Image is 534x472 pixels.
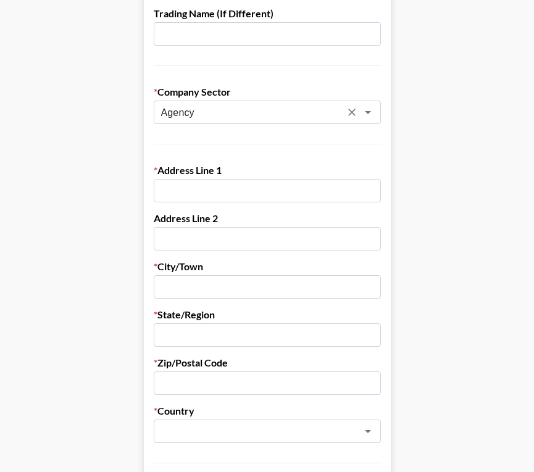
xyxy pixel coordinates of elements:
label: Trading Name (If Different) [154,7,381,20]
label: Company Sector [154,86,381,98]
button: Open [359,423,377,440]
button: Open [359,104,377,121]
label: Country [154,405,381,417]
label: State/Region [154,308,381,321]
label: Address Line 2 [154,212,381,225]
button: Clear [343,104,361,121]
label: Zip/Postal Code [154,357,381,369]
label: Address Line 1 [154,164,381,176]
label: City/Town [154,260,381,273]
